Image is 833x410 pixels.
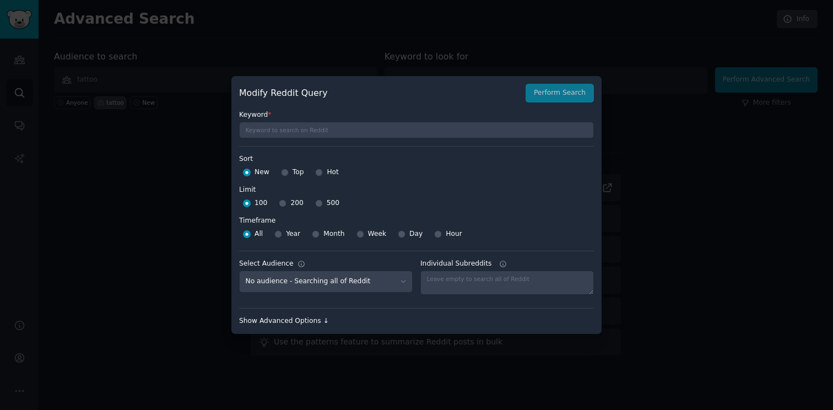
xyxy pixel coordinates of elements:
span: Year [286,229,300,239]
span: Week [368,229,387,239]
label: Keyword [239,110,594,120]
span: Hour [446,229,462,239]
span: 200 [290,198,303,208]
span: All [255,229,263,239]
div: Limit [239,185,256,195]
input: Keyword to search on Reddit [239,122,594,138]
span: Day [409,229,423,239]
div: Show Advanced Options ↓ [239,316,594,326]
label: Sort [239,154,594,164]
span: Hot [327,168,339,177]
h2: Modify Reddit Query [239,87,520,100]
span: 100 [255,198,267,208]
span: Top [293,168,304,177]
span: New [255,168,269,177]
span: Month [323,229,344,239]
span: 500 [327,198,339,208]
div: Select Audience [239,259,294,269]
label: Individual Subreddits [420,259,594,269]
label: Timeframe [239,212,594,226]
